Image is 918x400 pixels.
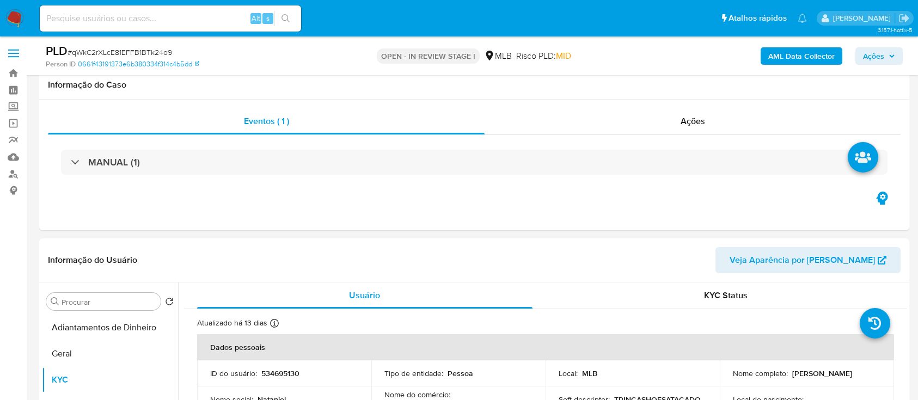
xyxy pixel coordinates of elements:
[833,13,895,23] p: carlos.guerra@mercadopago.com.br
[78,59,199,69] a: 0661f43191373e6b380334f314c4b5dd
[88,156,140,168] h3: MANUAL (1)
[51,297,59,306] button: Procurar
[798,14,807,23] a: Notificações
[261,368,299,378] p: 534695130
[730,247,875,273] span: Veja Aparência por [PERSON_NAME]
[46,59,76,69] b: Person ID
[704,289,748,301] span: KYC Status
[733,368,788,378] p: Nome completo :
[556,50,571,62] span: MID
[42,341,178,367] button: Geral
[761,47,842,65] button: AML Data Collector
[210,368,257,378] p: ID do usuário :
[274,11,297,26] button: search-icon
[863,47,884,65] span: Ações
[266,13,270,23] span: s
[61,150,888,175] div: MANUAL (1)
[448,368,473,378] p: Pessoa
[165,297,174,309] button: Retornar ao pedido padrão
[42,367,178,393] button: KYC
[384,368,443,378] p: Tipo de entidade :
[855,47,903,65] button: Ações
[197,318,267,328] p: Atualizado há 13 dias
[559,368,578,378] p: Local :
[384,390,450,399] p: Nome do comércio :
[244,115,289,127] span: Eventos ( 1 )
[62,297,156,307] input: Procurar
[768,47,835,65] b: AML Data Collector
[582,368,597,378] p: MLB
[48,255,137,266] h1: Informação do Usuário
[681,115,705,127] span: Ações
[516,50,571,62] span: Risco PLD:
[484,50,512,62] div: MLB
[792,368,852,378] p: [PERSON_NAME]
[377,48,480,64] p: OPEN - IN REVIEW STAGE I
[349,289,380,301] span: Usuário
[42,315,178,341] button: Adiantamentos de Dinheiro
[46,42,68,59] b: PLD
[715,247,901,273] button: Veja Aparência por [PERSON_NAME]
[68,47,172,58] span: # qWkC2rXLcE81EFFB1BTk24o9
[729,13,787,24] span: Atalhos rápidos
[898,13,910,24] a: Sair
[40,11,301,26] input: Pesquise usuários ou casos...
[197,334,894,360] th: Dados pessoais
[48,79,901,90] h1: Informação do Caso
[252,13,260,23] span: Alt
